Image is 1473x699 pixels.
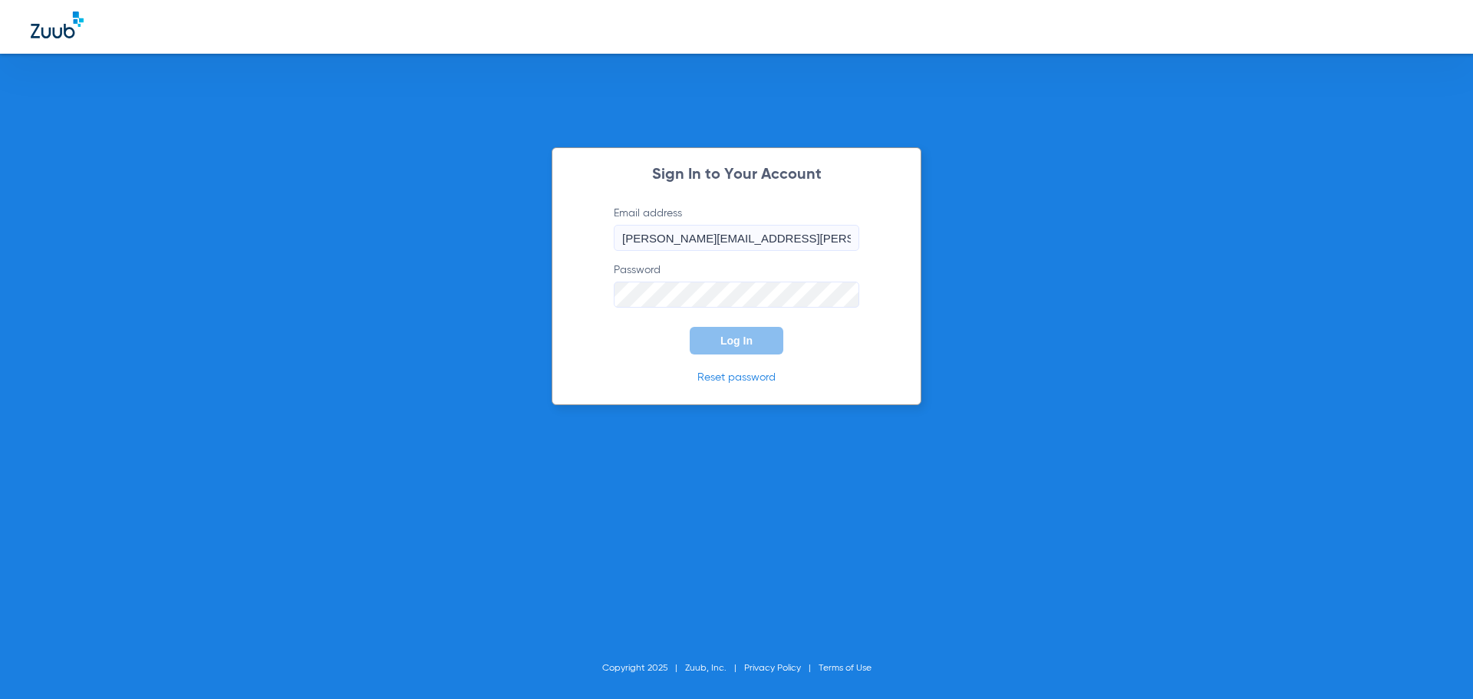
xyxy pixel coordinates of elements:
li: Zuub, Inc. [685,661,744,676]
a: Terms of Use [819,664,872,673]
h2: Sign In to Your Account [591,167,882,183]
a: Privacy Policy [744,664,801,673]
a: Reset password [697,372,776,383]
label: Email address [614,206,859,251]
button: Log In [690,327,783,354]
img: Zuub Logo [31,12,84,38]
input: Email address [614,225,859,251]
label: Password [614,262,859,308]
span: Log In [720,335,753,347]
input: Password [614,282,859,308]
li: Copyright 2025 [602,661,685,676]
